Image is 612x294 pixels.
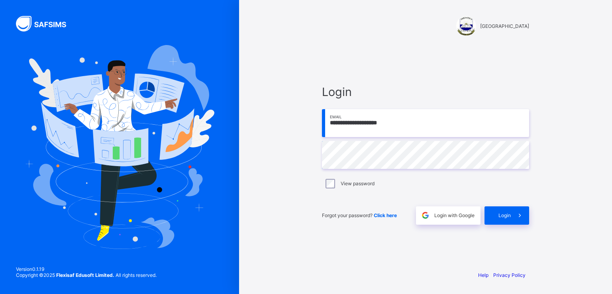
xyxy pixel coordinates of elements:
span: Copyright © 2025 All rights reserved. [16,272,157,278]
a: Click here [374,212,397,218]
label: View password [341,180,375,186]
span: [GEOGRAPHIC_DATA] [480,23,529,29]
img: Hero Image [25,45,214,249]
a: Help [478,272,488,278]
span: Login [498,212,511,218]
strong: Flexisaf Edusoft Limited. [56,272,114,278]
span: Login with Google [434,212,475,218]
span: Forgot your password? [322,212,397,218]
span: Login [322,85,529,99]
a: Privacy Policy [493,272,526,278]
span: Version 0.1.19 [16,266,157,272]
img: google.396cfc9801f0270233282035f929180a.svg [421,211,430,220]
img: SAFSIMS Logo [16,16,76,31]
